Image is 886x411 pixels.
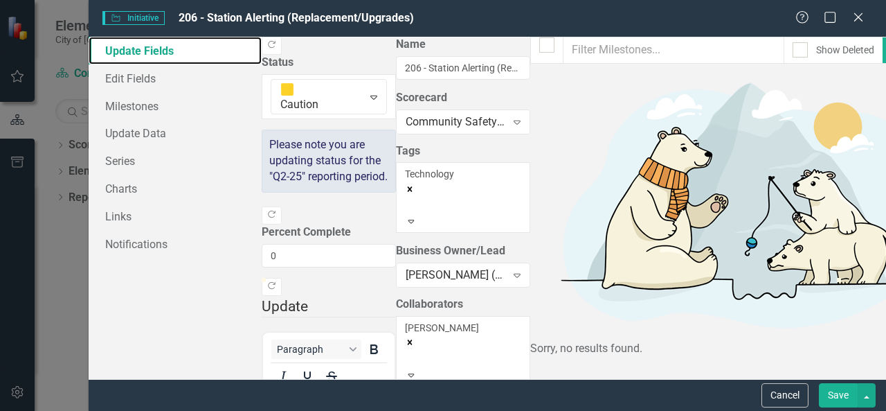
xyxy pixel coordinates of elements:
[405,168,454,180] span: Technology
[89,230,262,258] a: Notifications
[89,202,262,230] a: Links
[396,37,530,53] label: Name
[405,335,521,349] div: Remove Tanner Desrosiers
[396,243,530,259] label: Business Owner/Lead
[262,225,396,241] label: Percent Complete
[179,11,414,24] span: 206 - Station Alerting (Replacement/Upgrades)
[405,321,521,335] div: [PERSON_NAME]
[296,367,319,386] button: Underline
[406,268,506,283] div: [PERSON_NAME] (Protective Services)
[271,340,361,359] button: Block Paragraph
[819,383,858,408] button: Save
[262,55,396,71] label: Status
[262,296,396,317] legend: Update
[396,297,530,313] label: Collaborators
[396,90,530,106] label: Scorecard
[405,181,521,195] div: Remove [object Object]
[816,43,874,57] div: Show Deleted
[3,3,128,403] p: Since the last update we have had some delay with the project, the initial "preliminary approval"...
[396,143,530,159] label: Tags
[362,340,386,359] button: Bold
[89,64,262,92] a: Edit Fields
[102,11,165,25] span: Initiative
[89,147,262,175] a: Series
[89,175,262,202] a: Charts
[320,367,343,386] button: Strikethrough
[280,82,294,96] img: Caution
[277,344,345,355] span: Paragraph
[396,56,530,80] input: Initiative Name
[406,114,506,130] div: Community Safety and Social Services
[89,92,262,120] a: Milestones
[89,37,262,64] a: Update Fields
[3,3,128,170] p: We are waiting for approval from Procurement for the Sole Source, as Procurement staff are away u...
[563,37,784,64] input: Filter Milestones...
[262,130,396,193] div: Please note you are updating status for the "Q2-25" reporting period.
[89,119,262,147] a: Update Data
[761,383,808,408] button: Cancel
[271,367,295,386] button: Italic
